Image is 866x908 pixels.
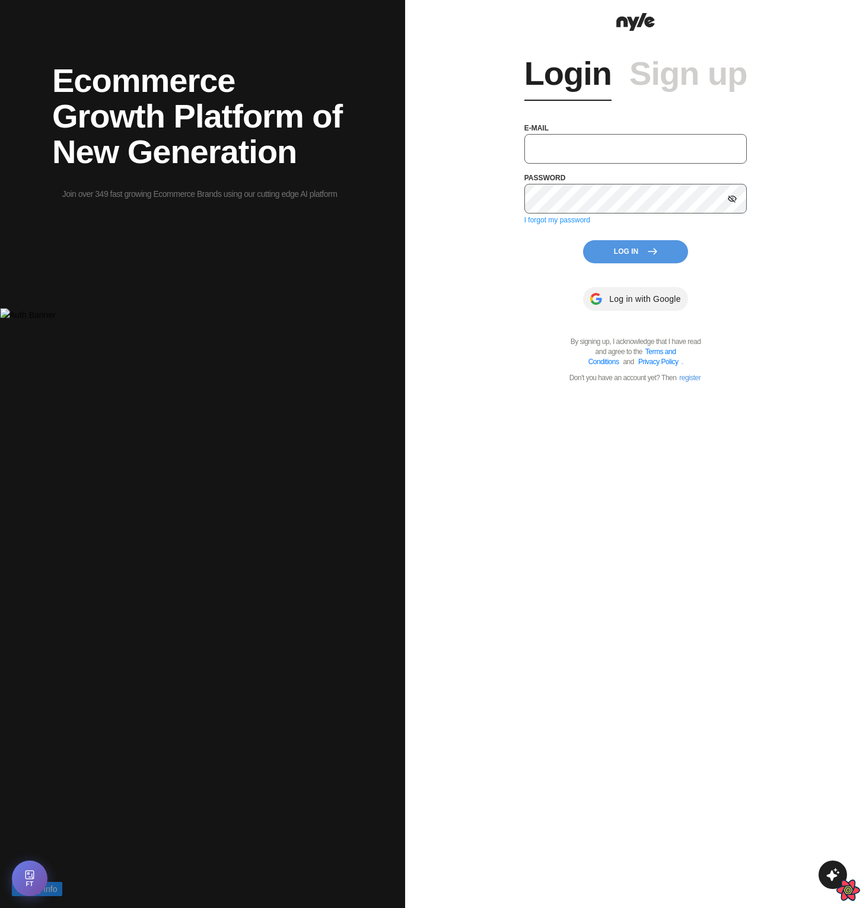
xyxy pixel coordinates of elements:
a: Login [524,56,612,91]
span: FT [26,881,33,887]
p: By signing up, I acknowledge that I have read and agree to the . [568,337,704,367]
button: Debug Info [12,882,62,896]
a: Terms and Conditions [588,348,676,366]
span: Debug Info [17,882,58,896]
a: I forgot my password [524,216,590,224]
button: Open Feature Toggle Debug Panel [12,861,47,896]
button: Open React Query Devtools [836,878,860,902]
a: Sign up [629,56,747,91]
button: Log In [583,240,688,263]
p: Don't you have an account yet? Then [568,373,704,383]
label: e-mail [524,124,549,132]
button: Log in with Google [583,287,687,311]
span: and [620,358,637,366]
a: register [679,374,701,382]
a: Privacy Policy [638,358,679,366]
h2: Ecommerce Growth Platform of New Generation [52,63,347,170]
p: Join over 349 fast growing Ecommerce Brands using our cutting edge AI platform [52,187,347,200]
label: password [524,174,566,182]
